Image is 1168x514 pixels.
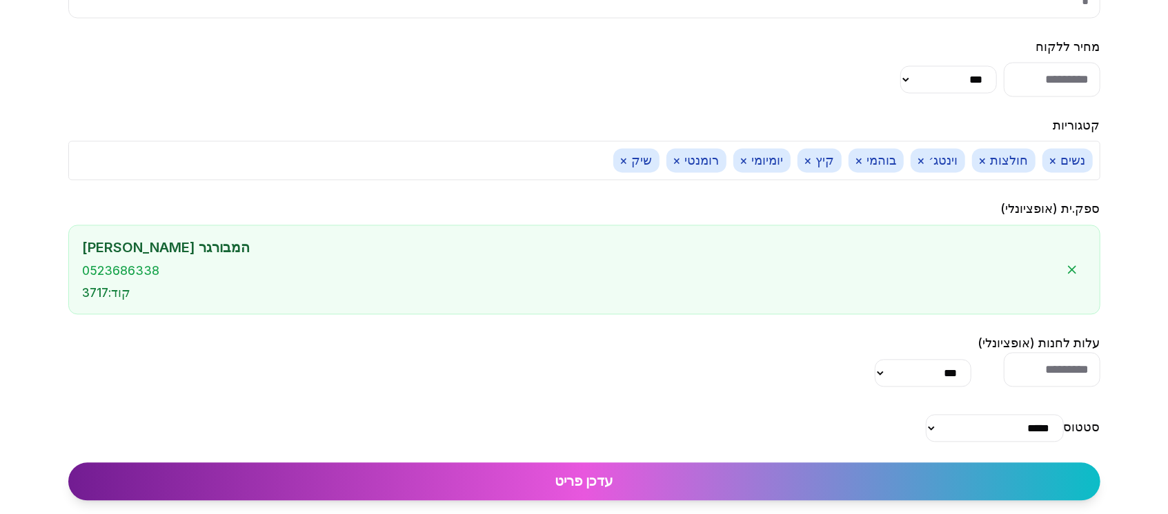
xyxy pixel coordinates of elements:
button: × [740,152,749,169]
button: × [979,152,987,169]
button: × [673,152,682,169]
span: בוהמי [849,148,904,172]
label: מחיר ללקוח [1036,39,1100,54]
span: יומיומי [733,148,791,172]
label: עלות לחנות (אופציונלי) [978,336,1100,350]
span: נשים [1042,148,1093,172]
label: ספק.ית (אופציונלי) [1001,201,1100,216]
button: × [1049,152,1058,169]
label: קטגוריות [1053,118,1100,132]
button: × [918,152,926,169]
span: קיץ [798,148,842,172]
button: עדכן פריט [68,462,1100,500]
button: × [855,152,864,169]
span: שיק [613,148,660,172]
div: 0523686338 [83,263,1058,278]
span: חולצות [972,148,1036,172]
button: × [804,152,813,169]
div: [PERSON_NAME] המבורגר [83,239,1058,256]
div: קוד : 3717 [83,285,1058,300]
label: סטטוס [1064,420,1100,434]
span: רומנטי [666,148,726,172]
span: וינטג׳ [911,148,965,172]
button: × [620,152,628,169]
button: הסר ספק.ית [1058,256,1086,283]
